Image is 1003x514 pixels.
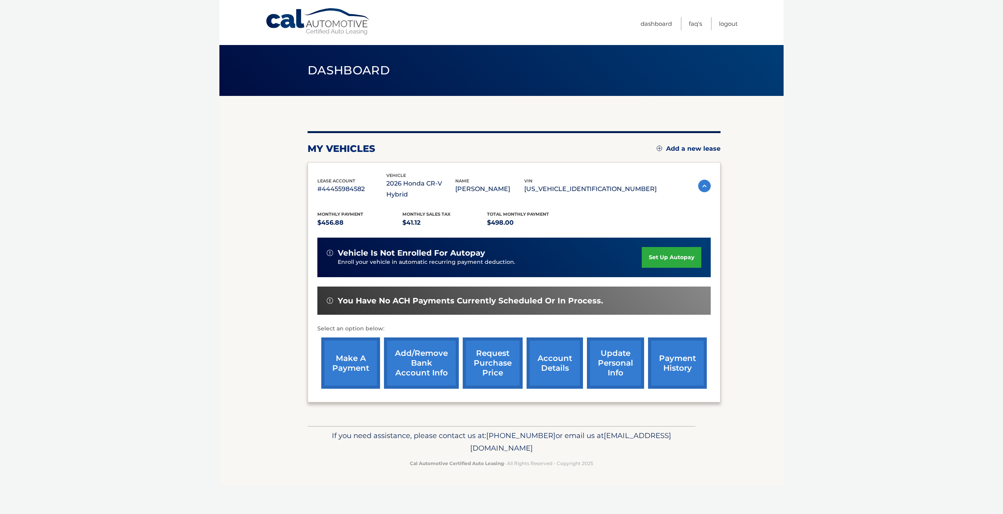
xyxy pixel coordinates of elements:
[719,17,738,30] a: Logout
[486,431,556,440] span: [PHONE_NUMBER]
[317,211,363,217] span: Monthly Payment
[313,459,690,467] p: - All Rights Reserved - Copyright 2025
[410,460,504,466] strong: Cal Automotive Certified Auto Leasing
[317,184,386,195] p: #44455984582
[317,178,355,184] span: lease account
[524,184,657,195] p: [US_VEHICLE_IDENTIFICATION_NUMBER]
[338,248,485,258] span: vehicle is not enrolled for autopay
[402,217,487,228] p: $41.12
[527,337,583,389] a: account details
[327,250,333,256] img: alert-white.svg
[648,337,707,389] a: payment history
[455,184,524,195] p: [PERSON_NAME]
[402,211,451,217] span: Monthly sales Tax
[386,178,455,200] p: 2026 Honda CR-V Hybrid
[698,180,711,192] img: accordion-active.svg
[524,178,532,184] span: vin
[463,337,523,389] a: request purchase price
[386,173,406,178] span: vehicle
[642,247,701,268] a: set up autopay
[338,296,603,306] span: You have no ACH payments currently scheduled or in process.
[657,145,721,153] a: Add a new lease
[487,211,549,217] span: Total Monthly Payment
[657,146,662,151] img: add.svg
[455,178,469,184] span: name
[470,431,671,453] span: [EMAIL_ADDRESS][DOMAIN_NAME]
[689,17,702,30] a: FAQ's
[308,63,390,78] span: Dashboard
[327,298,333,304] img: alert-white.svg
[487,217,572,228] p: $498.00
[308,143,375,155] h2: my vehicles
[265,8,371,36] a: Cal Automotive
[317,217,402,228] p: $456.88
[317,324,711,334] p: Select an option below:
[313,429,690,454] p: If you need assistance, please contact us at: or email us at
[338,258,642,267] p: Enroll your vehicle in automatic recurring payment deduction.
[384,337,459,389] a: Add/Remove bank account info
[321,337,380,389] a: make a payment
[641,17,672,30] a: Dashboard
[587,337,644,389] a: update personal info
